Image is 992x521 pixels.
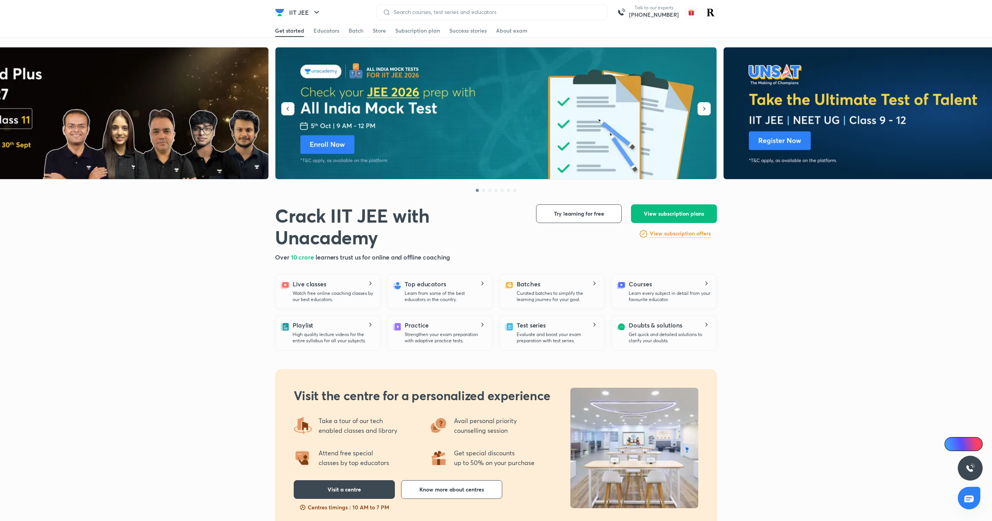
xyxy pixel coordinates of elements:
[957,441,978,447] span: Ai Doubts
[949,441,955,447] img: Icon
[294,388,550,403] h2: Visit the centre for a personalized experience
[650,230,711,238] h6: View subscription offers
[294,448,312,467] img: offering2.png
[319,448,389,468] p: Attend free special classes by top educators
[391,9,601,15] input: Search courses, test series and educators
[966,463,975,473] img: ttu
[629,321,682,330] h5: Doubts & solutions
[401,480,502,499] button: Know more about centres
[395,24,440,37] a: Subscription plan
[536,204,622,223] button: Try learning for free
[629,11,679,19] a: [PHONE_NUMBER]
[517,331,598,344] p: Evaluate and boost your exam preparation with test series.
[275,204,524,248] h1: Crack IIT JEE with Unacademy
[945,437,983,451] a: Ai Doubts
[405,331,486,344] p: Strengthen your exam preparation with adaptive practice tests.
[284,5,326,20] button: IIT JEE
[517,279,540,289] h5: Batches
[554,210,604,218] span: Try learning for free
[308,504,389,511] p: Centres timings : 10 AM to 7 PM
[293,321,313,330] h5: Playlist
[613,5,629,20] img: call-us
[517,290,598,303] p: Curated batches to simplify the learning journey for your goal.
[629,279,652,289] h5: Courses
[449,27,487,35] div: Success stories
[395,27,440,35] div: Subscription plan
[629,290,710,303] p: Learn every subject in detail from your favourite educator.
[373,27,386,35] div: Store
[419,486,484,493] span: Know more about centres
[373,24,386,37] a: Store
[629,5,679,11] p: Talk to our experts
[449,24,487,37] a: Success stories
[314,24,339,37] a: Educators
[291,253,315,261] span: 10 crore
[349,24,363,37] a: Batch
[629,331,710,344] p: Get quick and detailed solutions to clarify your doubts.
[349,27,363,35] div: Batch
[644,210,704,218] span: View subscription plans
[405,279,446,289] h5: Top educators
[650,229,711,239] a: View subscription offers
[405,321,429,330] h5: Practice
[294,480,395,499] button: Visit a centre
[429,416,448,435] img: offering3.png
[429,448,448,467] img: offering1.png
[570,388,698,508] img: uncentre_LP_b041622b0f.jpg
[496,24,528,37] a: About exam
[293,331,374,344] p: High quality lecture videos for the entire syllabus for all your subjects.
[454,448,535,468] p: Get special discounts up to 50% on your purchase
[454,416,518,436] p: Avail personal priority counselling session
[517,321,546,330] h5: Test series
[275,8,284,17] img: Company Logo
[293,290,374,303] p: Watch free online coaching classes by our best educators.
[275,253,291,261] span: Over
[405,290,486,303] p: Learn from some of the best educators in the country.
[328,486,361,493] span: Visit a centre
[275,27,304,35] div: Get started
[685,6,698,19] img: avatar
[496,27,528,35] div: About exam
[315,253,450,261] span: learners trust us for online and offline coaching
[294,416,312,435] img: offering4.png
[293,279,326,289] h5: Live classes
[319,416,397,436] p: Take a tour of our tech enabled classes and library
[704,6,717,19] img: Rakhi Sharma
[299,504,306,511] img: slots-fillng-fast
[275,24,304,37] a: Get started
[631,204,717,223] button: View subscription plans
[314,27,339,35] div: Educators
